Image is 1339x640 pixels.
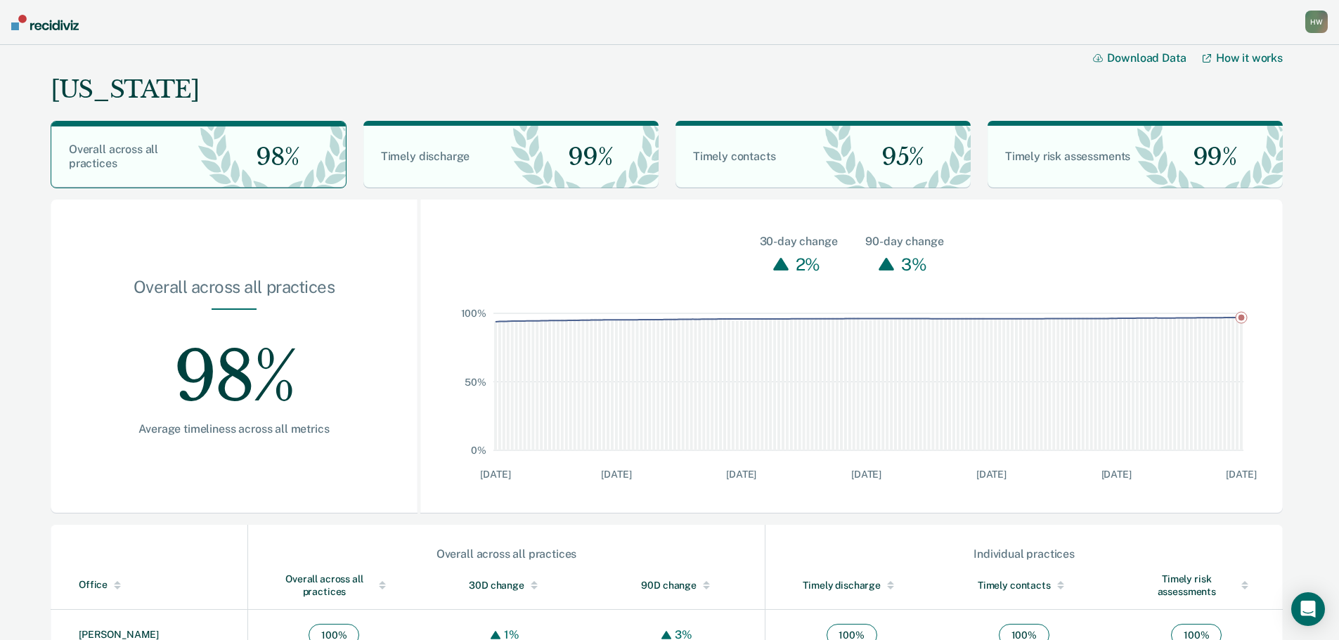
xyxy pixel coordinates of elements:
[1139,573,1255,598] div: Timely risk assessments
[96,310,373,422] div: 98%
[760,233,838,250] div: 30-day change
[51,561,247,610] th: Toggle SortBy
[938,561,1110,610] th: Toggle SortBy
[765,561,938,610] th: Toggle SortBy
[1093,51,1203,65] button: Download Data
[79,579,242,591] div: Office
[693,150,776,163] span: Timely contacts
[865,233,943,250] div: 90-day change
[1203,51,1283,65] a: How it works
[966,579,1082,592] div: Timely contacts
[621,579,737,592] div: 90D change
[96,277,373,308] div: Overall across all practices
[1305,11,1328,33] div: H W
[1226,469,1256,480] text: [DATE]
[69,143,158,170] span: Overall across all practices
[249,547,764,561] div: Overall across all practices
[448,579,564,592] div: 30D change
[245,143,299,171] span: 98%
[593,561,765,610] th: Toggle SortBy
[96,422,373,436] div: Average timeliness across all metrics
[898,250,930,278] div: 3%
[1182,143,1237,171] span: 99%
[480,469,510,480] text: [DATE]
[726,469,756,480] text: [DATE]
[557,143,612,171] span: 99%
[79,629,159,640] a: [PERSON_NAME]
[276,573,392,598] div: Overall across all practices
[976,469,1007,480] text: [DATE]
[1111,561,1283,610] th: Toggle SortBy
[1305,11,1328,33] button: HW
[766,547,1282,561] div: Individual practices
[792,250,824,278] div: 2%
[870,143,924,171] span: 95%
[851,469,881,480] text: [DATE]
[1291,592,1325,626] div: Open Intercom Messenger
[11,15,79,30] img: Recidiviz
[381,150,470,163] span: Timely discharge
[247,561,420,610] th: Toggle SortBy
[420,561,593,610] th: Toggle SortBy
[794,579,910,592] div: Timely discharge
[1005,150,1130,163] span: Timely risk assessments
[51,75,199,104] div: [US_STATE]
[1101,469,1132,480] text: [DATE]
[601,469,631,480] text: [DATE]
